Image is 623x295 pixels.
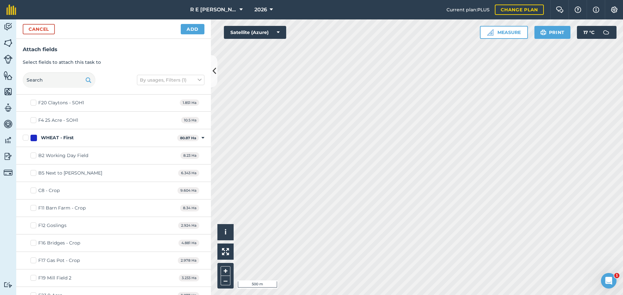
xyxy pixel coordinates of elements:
[540,28,546,36] img: svg+xml;base64,PHN2ZyB4bWxucz0iaHR0cDovL3d3dy53My5vcmcvMjAwMC9zdmciIHdpZHRoPSIxOSIgaGVpZ2h0PSIyNC...
[4,87,13,96] img: svg+xml;base64,PHN2ZyB4bWxucz0iaHR0cDovL3d3dy53My5vcmcvMjAwMC9zdmciIHdpZHRoPSI1NiIgaGVpZ2h0PSI2MC...
[4,71,13,80] img: svg+xml;base64,PHN2ZyB4bWxucz0iaHR0cDovL3d3dy53My5vcmcvMjAwMC9zdmciIHdpZHRoPSI1NiIgaGVpZ2h0PSI2MC...
[446,6,490,13] span: Current plan : PLUS
[4,22,13,32] img: svg+xml;base64,PD94bWwgdmVyc2lvbj0iMS4wIiBlbmNvZGluZz0idXRmLTgiPz4KPCEtLSBHZW5lcmF0b3I6IEFkb2JlIE...
[38,257,80,264] div: F17 Gas Pot - Crop
[6,5,16,15] img: fieldmargin Logo
[4,168,13,177] img: svg+xml;base64,PD94bWwgdmVyc2lvbj0iMS4wIiBlbmNvZGluZz0idXRmLTgiPz4KPCEtLSBHZW5lcmF0b3I6IEFkb2JlIE...
[495,5,544,15] a: Change plan
[23,72,95,88] input: Search
[38,99,84,106] div: F20 Claytons - SOH1
[180,152,199,159] span: 8.23 Ha
[593,6,599,14] img: svg+xml;base64,PHN2ZyB4bWxucz0iaHR0cDovL3d3dy53My5vcmcvMjAwMC9zdmciIHdpZHRoPSIxNyIgaGVpZ2h0PSIxNy...
[4,103,13,113] img: svg+xml;base64,PD94bWwgdmVyc2lvbj0iMS4wIiBlbmNvZGluZz0idXRmLTgiPz4KPCEtLSBHZW5lcmF0b3I6IEFkb2JlIE...
[178,257,199,264] span: 2.978 Ha
[225,228,226,236] span: i
[38,222,67,229] div: F12 Goslings
[217,224,234,240] button: i
[179,275,199,281] span: 3.233 Ha
[23,45,204,54] h3: Attach fields
[181,117,199,124] span: 10.5 Ha
[23,24,55,34] button: Cancel
[38,170,102,176] div: B5 Next to [PERSON_NAME]
[137,75,204,85] button: By usages, Filters (1)
[601,273,617,289] iframe: Intercom live chat
[38,187,60,194] div: C8 - Crop
[180,205,199,211] span: 8.34 Ha
[178,222,199,229] span: 2.924 Ha
[4,282,13,288] img: svg+xml;base64,PD94bWwgdmVyc2lvbj0iMS4wIiBlbmNvZGluZz0idXRmLTgiPz4KPCEtLSBHZW5lcmF0b3I6IEFkb2JlIE...
[224,26,286,39] button: Satellite (Azure)
[610,6,618,13] img: A cog icon
[614,273,619,278] span: 1
[4,152,13,161] img: svg+xml;base64,PD94bWwgdmVyc2lvbj0iMS4wIiBlbmNvZGluZz0idXRmLTgiPz4KPCEtLSBHZW5lcmF0b3I6IEFkb2JlIE...
[254,6,267,14] span: 2026
[38,152,88,159] div: B2 Working Day Field
[180,136,196,140] strong: 80.87 Ha
[38,275,71,281] div: F19 Mill Field 2
[38,205,86,211] div: F11 Barn Farm - Crop
[178,240,199,246] span: 4.881 Ha
[574,6,582,13] img: A question mark icon
[480,26,528,39] button: Measure
[221,276,230,285] button: –
[577,26,617,39] button: 17 °C
[85,76,92,84] img: svg+xml;base64,PHN2ZyB4bWxucz0iaHR0cDovL3d3dy53My5vcmcvMjAwMC9zdmciIHdpZHRoPSIxOSIgaGVpZ2h0PSIyNC...
[38,240,80,246] div: F16 Bridges - Crop
[190,6,237,14] span: R E [PERSON_NAME]
[4,119,13,129] img: svg+xml;base64,PD94bWwgdmVyc2lvbj0iMS4wIiBlbmNvZGluZz0idXRmLTgiPz4KPCEtLSBHZW5lcmF0b3I6IEFkb2JlIE...
[23,59,204,66] p: Select fields to attach this task to
[177,187,199,194] span: 9.604 Ha
[556,6,564,13] img: Two speech bubbles overlapping with the left bubble in the forefront
[181,24,204,34] button: Add
[222,248,229,255] img: Four arrows, one pointing top left, one top right, one bottom right and the last bottom left
[583,26,594,39] span: 17 ° C
[4,135,13,145] img: svg+xml;base64,PD94bWwgdmVyc2lvbj0iMS4wIiBlbmNvZGluZz0idXRmLTgiPz4KPCEtLSBHZW5lcmF0b3I6IEFkb2JlIE...
[4,55,13,64] img: svg+xml;base64,PD94bWwgdmVyc2lvbj0iMS4wIiBlbmNvZGluZz0idXRmLTgiPz4KPCEtLSBHZW5lcmF0b3I6IEFkb2JlIE...
[487,29,494,36] img: Ruler icon
[221,266,230,276] button: +
[600,26,613,39] img: svg+xml;base64,PD94bWwgdmVyc2lvbj0iMS4wIiBlbmNvZGluZz0idXRmLTgiPz4KPCEtLSBHZW5lcmF0b3I6IEFkb2JlIE...
[4,38,13,48] img: svg+xml;base64,PHN2ZyB4bWxucz0iaHR0cDovL3d3dy53My5vcmcvMjAwMC9zdmciIHdpZHRoPSI1NiIgaGVpZ2h0PSI2MC...
[41,134,74,141] div: WHEAT - First
[534,26,571,39] button: Print
[180,99,199,106] span: 1.851 Ha
[178,170,199,176] span: 6.343 Ha
[38,117,78,124] div: F4 25 Acre - SOH1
